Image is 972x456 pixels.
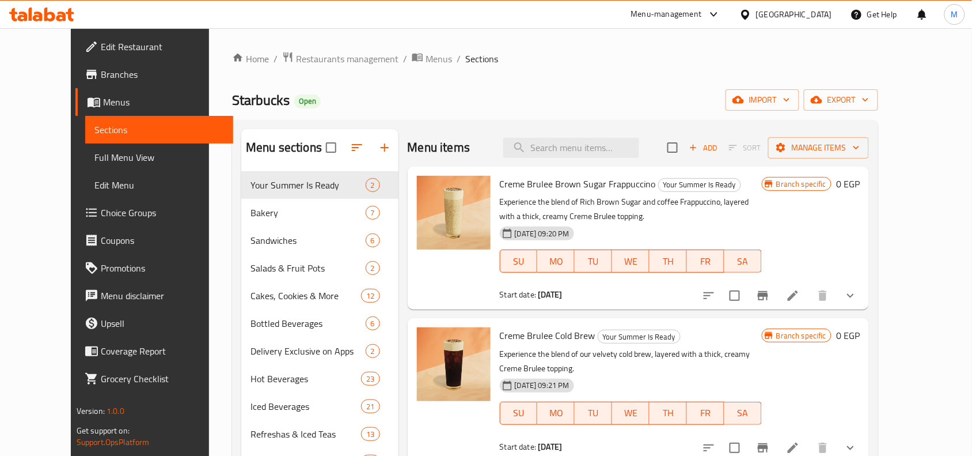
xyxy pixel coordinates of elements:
[724,250,762,273] button: SA
[77,423,130,438] span: Get support on:
[371,134,398,161] button: Add section
[366,346,379,357] span: 2
[426,52,452,66] span: Menus
[366,263,379,274] span: 2
[650,402,687,425] button: TH
[94,178,224,192] span: Edit Menu
[366,344,380,358] div: items
[403,52,407,66] li: /
[241,227,398,254] div: Sandwiches6
[241,393,398,420] div: Iced Beverages21
[241,282,398,310] div: Cakes, Cookies & More12
[786,289,800,303] a: Edit menu item
[500,347,762,376] p: Experience the blend of our velvety cold brew, layered with a thick, creamy Creme Brulee topping.
[756,8,832,21] div: [GEOGRAPHIC_DATA]
[687,402,724,425] button: FR
[500,327,595,344] span: Creme Brulee Cold Brew
[250,233,365,247] div: Sandwiches
[250,316,365,330] span: Bottled Beverages
[685,139,722,157] button: Add
[500,250,538,273] button: SU
[361,427,379,441] div: items
[101,233,224,247] span: Coupons
[366,318,379,329] span: 6
[241,310,398,337] div: Bottled Beverages6
[579,253,607,270] span: TU
[650,250,687,273] button: TH
[101,372,224,386] span: Grocery Checklist
[241,171,398,199] div: Your Summer Is Ready2
[361,372,379,386] div: items
[688,141,719,154] span: Add
[241,420,398,448] div: Refreshas & Iced Teas13
[75,61,233,88] a: Branches
[232,87,290,113] span: Starbucks
[366,206,380,220] div: items
[85,116,233,144] a: Sections
[103,95,224,109] span: Menus
[75,337,233,365] a: Coverage Report
[296,52,398,66] span: Restaurants management
[250,372,361,386] span: Hot Beverages
[75,33,233,61] a: Edit Restaurant
[241,254,398,282] div: Salads & Fruit Pots2
[362,429,379,440] span: 13
[685,139,722,157] span: Add item
[417,327,491,401] img: Creme Brulee Cold Brew
[366,178,380,192] div: items
[617,253,645,270] span: WE
[294,96,321,106] span: Open
[101,316,224,330] span: Upsell
[250,427,361,441] span: Refreshas & Iced Teas
[598,330,681,344] div: Your Summer Is Ready
[75,199,233,227] a: Choice Groups
[687,250,724,273] button: FR
[579,405,607,421] span: TU
[94,123,224,137] span: Sections
[654,253,682,270] span: TH
[510,228,574,239] span: [DATE] 09:20 PM
[241,365,398,393] div: Hot Beverages23
[75,310,233,337] a: Upsell
[250,289,361,303] span: Cakes, Cookies & More
[250,206,365,220] span: Bakery
[101,344,224,358] span: Coverage Report
[77,435,150,450] a: Support.OpsPlatform
[505,405,533,421] span: SU
[366,208,379,218] span: 7
[465,52,498,66] span: Sections
[500,287,537,302] span: Start date:
[366,233,380,247] div: items
[412,51,452,66] a: Menus
[500,439,537,454] span: Start date:
[659,178,741,191] span: Your Summer Is Ready
[575,402,612,425] button: TU
[250,178,365,192] div: Your Summer Is Ready
[836,176,860,192] h6: 0 EGP
[951,8,958,21] span: M
[362,291,379,302] span: 12
[575,250,612,273] button: TU
[813,93,869,107] span: export
[503,138,639,158] input: search
[542,405,570,421] span: MO
[542,253,570,270] span: MO
[722,139,768,157] span: Select section first
[844,441,857,455] svg: Show Choices
[75,227,233,254] a: Coupons
[75,254,233,282] a: Promotions
[612,402,650,425] button: WE
[232,52,269,66] a: Home
[232,51,878,66] nav: breadcrumb
[362,401,379,412] span: 21
[735,93,790,107] span: import
[836,327,860,344] h6: 0 EGP
[77,404,105,419] span: Version:
[343,134,371,161] span: Sort sections
[361,400,379,413] div: items
[844,289,857,303] svg: Show Choices
[246,139,322,156] h2: Menu sections
[786,441,800,455] a: Edit menu item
